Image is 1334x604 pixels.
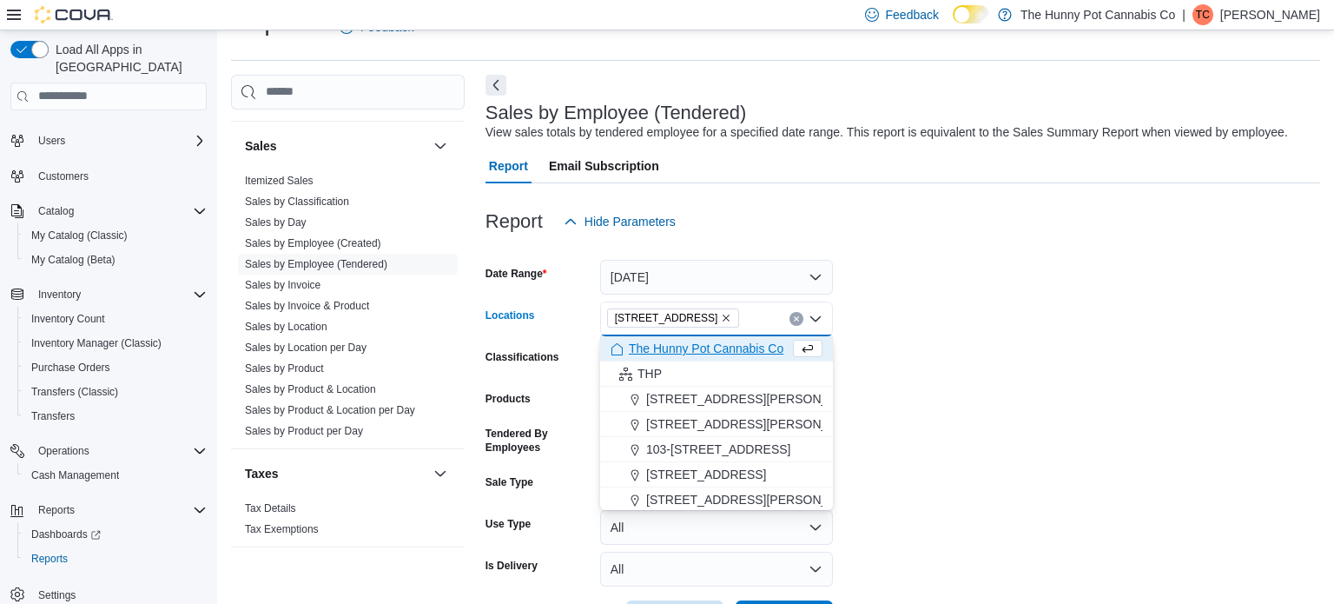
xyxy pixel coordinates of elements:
[31,468,119,482] span: Cash Management
[245,501,296,515] span: Tax Details
[3,282,214,307] button: Inventory
[245,342,367,354] a: Sales by Location per Day
[24,333,207,354] span: Inventory Manager (Classic)
[789,312,803,326] button: Clear input
[17,380,214,404] button: Transfers (Classic)
[245,174,314,188] span: Itemized Sales
[485,309,535,322] label: Locations
[35,6,113,23] img: Cova
[24,225,207,246] span: My Catalog (Classic)
[31,500,82,521] button: Reports
[24,548,207,569] span: Reports
[600,488,833,513] button: [STREET_ADDRESS][PERSON_NAME]
[245,321,327,333] a: Sales by Location
[31,284,207,305] span: Inventory
[245,137,426,155] button: Sales
[31,130,72,151] button: Users
[17,404,214,428] button: Transfers
[245,465,426,482] button: Taxes
[245,425,363,437] a: Sales by Product per Day
[1220,4,1320,25] p: [PERSON_NAME]
[24,357,117,378] a: Purchase Orders
[38,169,89,183] span: Customers
[245,299,369,313] span: Sales by Invoice & Product
[600,412,833,437] button: [STREET_ADDRESS][PERSON_NAME]
[600,260,833,295] button: [DATE]
[17,307,214,331] button: Inventory Count
[245,216,307,229] a: Sales by Day
[245,279,320,291] a: Sales by Invoice
[809,312,822,326] button: Close list of options
[485,211,543,232] h3: Report
[24,465,126,486] a: Cash Management
[600,437,833,462] button: 103-[STREET_ADDRESS]
[600,552,833,587] button: All
[485,75,506,96] button: Next
[600,336,833,362] button: The Hunny Pot Cannabis Co
[245,502,296,514] a: Tax Details
[489,149,528,183] span: Report
[31,500,207,521] span: Reports
[17,463,214,488] button: Cash Management
[24,309,112,329] a: Inventory Count
[646,491,867,508] span: [STREET_ADDRESS][PERSON_NAME]
[245,424,363,438] span: Sales by Product per Day
[17,522,214,547] a: Dashboards
[245,404,415,416] a: Sales by Product & Location per Day
[245,216,307,229] span: Sales by Day
[31,284,88,305] button: Inventory
[485,475,533,489] label: Sale Type
[17,331,214,355] button: Inventory Manager (Classic)
[485,350,559,364] label: Classifications
[38,134,65,148] span: Users
[600,362,833,387] button: THP
[38,288,81,302] span: Inventory
[24,225,135,246] a: My Catalog (Classic)
[31,528,101,541] span: Dashboards
[31,253,116,267] span: My Catalog (Beta)
[31,165,207,187] span: Customers
[1182,4,1185,25] p: |
[629,340,783,357] span: The Hunny Pot Cannabis Co
[245,278,320,292] span: Sales by Invoice
[31,385,118,399] span: Transfers (Classic)
[31,441,96,461] button: Operations
[245,362,324,375] a: Sales by Product
[231,170,465,448] div: Sales
[24,406,207,427] span: Transfers
[24,382,125,402] a: Transfers (Classic)
[886,6,939,23] span: Feedback
[485,123,1288,142] div: View sales totals by tendered employee for a specified date range. This report is equivalent to t...
[245,196,349,208] a: Sales by Classification
[430,136,451,156] button: Sales
[600,387,833,412] button: [STREET_ADDRESS][PERSON_NAME]
[24,548,75,569] a: Reports
[31,409,75,423] span: Transfers
[953,23,954,24] span: Dark Mode
[245,137,277,155] h3: Sales
[245,383,376,395] a: Sales by Product & Location
[485,517,531,531] label: Use Type
[24,382,207,402] span: Transfers (Classic)
[17,223,214,248] button: My Catalog (Classic)
[17,248,214,272] button: My Catalog (Beta)
[615,309,718,327] span: [STREET_ADDRESS]
[245,257,387,271] span: Sales by Employee (Tendered)
[31,361,110,375] span: Purchase Orders
[485,267,547,281] label: Date Range
[24,524,207,545] span: Dashboards
[24,249,207,270] span: My Catalog (Beta)
[1192,4,1213,25] div: Tabatha Cruickshank
[31,336,162,350] span: Inventory Manager (Classic)
[24,309,207,329] span: Inventory Count
[646,390,867,408] span: [STREET_ADDRESS][PERSON_NAME]
[24,249,122,270] a: My Catalog (Beta)
[3,498,214,522] button: Reports
[31,201,81,222] button: Catalog
[3,163,214,189] button: Customers
[31,229,128,242] span: My Catalog (Classic)
[31,552,68,566] span: Reports
[38,444,89,458] span: Operations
